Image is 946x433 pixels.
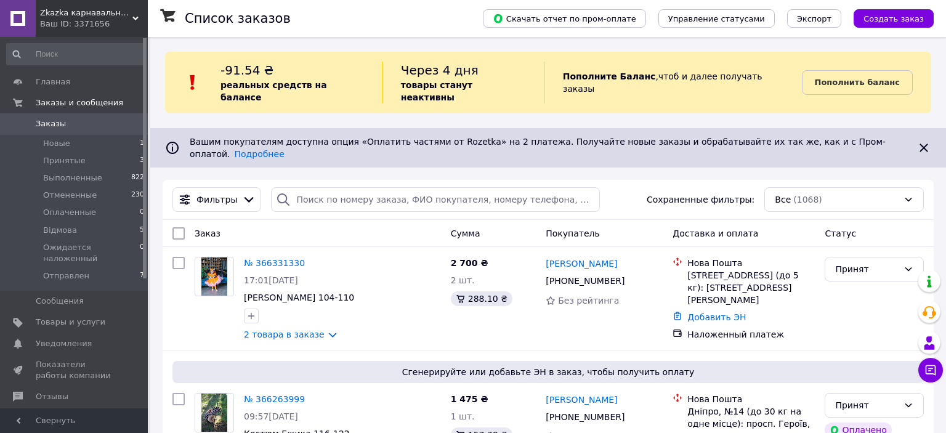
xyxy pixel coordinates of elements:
[687,393,815,405] div: Нова Пошта
[43,155,86,166] span: Принятые
[787,9,841,28] button: Экспорт
[40,7,132,18] span: Zkazka карнавальные костюмы для детей и взрослых, костюмы для аниматоров.
[797,14,831,23] span: Экспорт
[543,408,627,426] div: [PHONE_NUMBER]
[36,317,105,328] span: Товары и услуги
[483,9,646,28] button: Скачать отчет по пром-оплате
[841,13,934,23] a: Создать заказ
[131,172,144,184] span: 822
[195,229,220,238] span: Заказ
[201,257,227,296] img: Фото товару
[36,338,92,349] span: Уведомления
[195,257,234,296] a: Фото товару
[835,399,899,412] div: Принят
[793,195,822,204] span: (1068)
[190,137,886,159] span: Вашим покупателям доступна опция «Оплатить частями от Rozetka» на 2 платежа. Получайте новые зака...
[36,359,114,381] span: Показатели работы компании
[451,258,488,268] span: 2 700 ₴
[546,394,617,406] a: [PERSON_NAME]
[140,138,144,149] span: 1
[43,190,97,201] span: Отмененные
[451,411,475,421] span: 1 шт.
[802,70,913,95] a: Пополнить баланс
[668,14,765,23] span: Управление статусами
[140,207,144,218] span: 0
[863,14,924,23] span: Создать заказ
[558,296,619,306] span: Без рейтинга
[543,272,627,289] div: [PHONE_NUMBER]
[43,138,70,149] span: Новые
[196,193,237,206] span: Фильтры
[687,312,746,322] a: Добавить ЭН
[220,63,273,78] span: -91.54 ₴
[687,257,815,269] div: Нова Пошта
[131,190,144,201] span: 230
[687,328,815,341] div: Наложенный платеж
[220,80,327,102] b: реальных средств на балансе
[401,63,479,78] span: Через 4 дня
[546,229,600,238] span: Покупатель
[36,296,84,307] span: Сообщения
[451,275,475,285] span: 2 шт.
[6,43,145,65] input: Поиск
[673,229,758,238] span: Доставка и оплата
[235,149,285,159] a: Подробнее
[401,80,472,102] b: товары станут неактивны
[43,242,140,264] span: Ожидается наложенный
[244,411,298,421] span: 09:57[DATE]
[140,242,144,264] span: 0
[177,366,919,378] span: Сгенерируйте или добавьте ЭН в заказ, чтобы получить оплату
[140,155,144,166] span: 3
[271,187,599,212] input: Поиск по номеру заказа, ФИО покупателя, номеру телефона, Email, номеру накладной
[43,225,77,236] span: Відмова
[40,18,148,30] div: Ваш ID: 3371656
[493,13,636,24] span: Скачать отчет по пром-оплате
[546,257,617,270] a: [PERSON_NAME]
[140,270,144,281] span: 7
[451,394,488,404] span: 1 475 ₴
[544,62,802,103] div: , чтоб и далее получать заказы
[244,258,305,268] a: № 366331330
[184,73,202,92] img: :exclamation:
[451,291,512,306] div: 288.10 ₴
[658,9,775,28] button: Управление статусами
[36,76,70,87] span: Главная
[36,391,68,402] span: Отзывы
[854,9,934,28] button: Создать заказ
[43,172,102,184] span: Выполненные
[244,293,354,302] a: [PERSON_NAME] 104-110
[918,358,943,382] button: Чат с покупателем
[36,97,123,108] span: Заказы и сообщения
[43,270,89,281] span: Отправлен
[201,394,227,432] img: Фото товару
[563,71,656,81] b: Пополните Баланс
[140,225,144,236] span: 5
[43,207,96,218] span: Оплаченные
[36,118,66,129] span: Заказы
[825,229,856,238] span: Статус
[835,262,899,276] div: Принят
[451,229,480,238] span: Сумма
[815,78,900,87] b: Пополнить баланс
[775,193,791,206] span: Все
[687,269,815,306] div: [STREET_ADDRESS] (до 5 кг): [STREET_ADDRESS][PERSON_NAME]
[195,393,234,432] a: Фото товару
[244,394,305,404] a: № 366263999
[244,330,325,339] a: 2 товара в заказе
[647,193,754,206] span: Сохраненные фильтры:
[185,11,291,26] h1: Список заказов
[244,275,298,285] span: 17:01[DATE]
